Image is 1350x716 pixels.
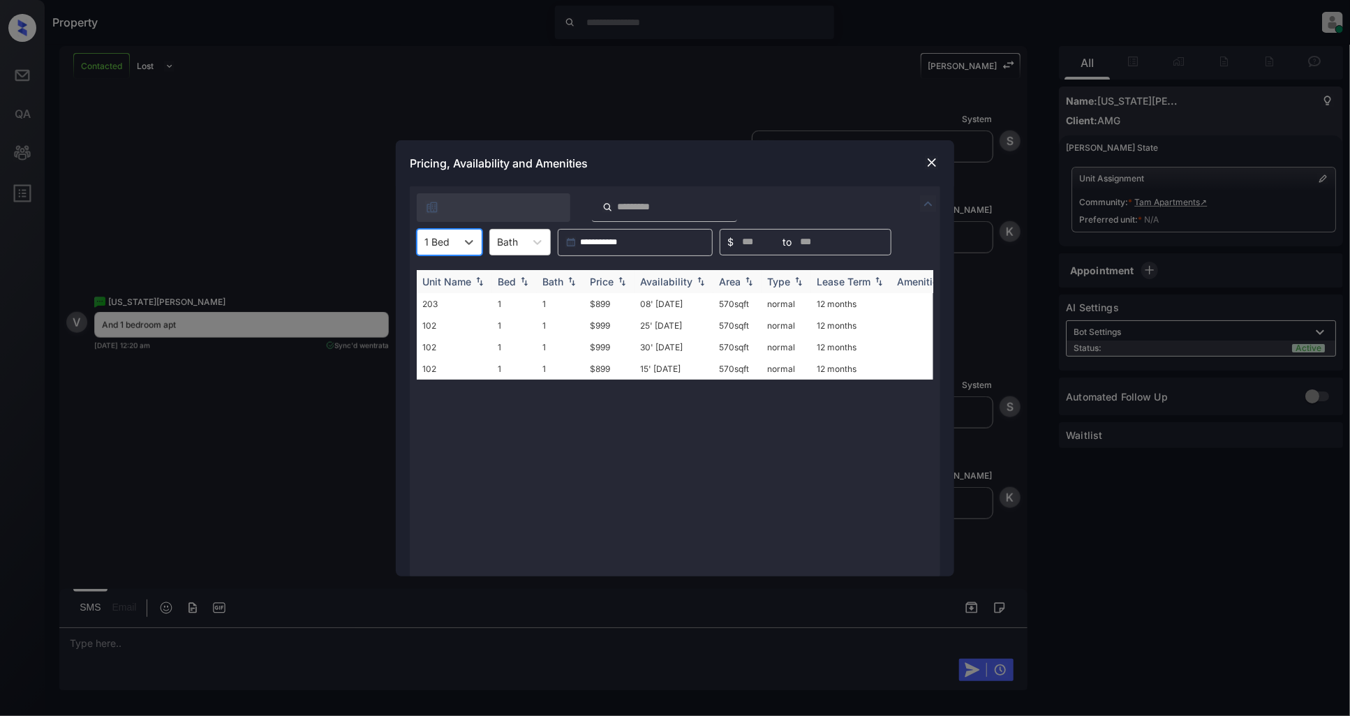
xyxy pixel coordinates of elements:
td: 102 [417,358,492,380]
td: 102 [417,315,492,336]
img: sorting [742,276,756,286]
td: 12 months [811,358,891,380]
img: icon-zuma [920,195,937,212]
img: sorting [615,276,629,286]
td: normal [762,293,811,315]
img: close [925,156,939,170]
td: 1 [492,336,537,358]
td: 25' [DATE] [635,315,713,336]
img: sorting [872,276,886,286]
span: $ [727,234,734,250]
td: $999 [584,336,635,358]
td: 15' [DATE] [635,358,713,380]
td: 1 [537,358,584,380]
div: Price [590,276,614,288]
div: Type [767,276,790,288]
td: 1 [537,293,584,315]
img: icon-zuma [602,201,613,214]
td: $999 [584,315,635,336]
td: 570 sqft [713,336,762,358]
div: Amenities [897,276,944,288]
td: 102 [417,336,492,358]
div: Unit Name [422,276,471,288]
td: 1 [537,336,584,358]
td: $899 [584,358,635,380]
td: normal [762,358,811,380]
td: 570 sqft [713,293,762,315]
div: Availability [640,276,692,288]
td: 1 [492,315,537,336]
td: 08' [DATE] [635,293,713,315]
div: Pricing, Availability and Amenities [396,140,954,186]
td: 12 months [811,315,891,336]
img: icon-zuma [425,200,439,214]
td: normal [762,315,811,336]
td: 12 months [811,293,891,315]
div: Area [719,276,741,288]
span: to [782,234,792,250]
td: 570 sqft [713,315,762,336]
div: Lease Term [817,276,870,288]
div: Bed [498,276,516,288]
td: normal [762,336,811,358]
img: sorting [473,276,487,286]
td: 12 months [811,336,891,358]
td: 30' [DATE] [635,336,713,358]
td: 1 [492,358,537,380]
img: sorting [694,276,708,286]
img: sorting [565,276,579,286]
td: 570 sqft [713,358,762,380]
td: 203 [417,293,492,315]
td: $899 [584,293,635,315]
div: Bath [542,276,563,288]
td: 1 [492,293,537,315]
img: sorting [792,276,806,286]
td: 1 [537,315,584,336]
img: sorting [517,276,531,286]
